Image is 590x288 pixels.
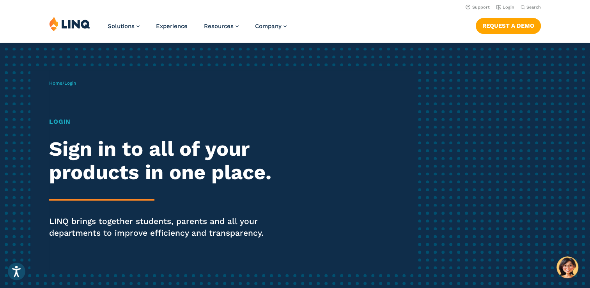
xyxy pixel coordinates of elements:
[255,23,282,30] span: Company
[476,18,541,34] a: Request a Demo
[49,80,76,86] span: /
[64,80,76,86] span: Login
[49,215,276,239] p: LINQ brings together students, parents and all your departments to improve efficiency and transpa...
[49,117,276,126] h1: Login
[556,256,578,278] button: Hello, have a question? Let’s chat.
[476,16,541,34] nav: Button Navigation
[108,23,135,30] span: Solutions
[204,23,234,30] span: Resources
[49,16,90,31] img: LINQ | K‑12 Software
[496,5,514,10] a: Login
[255,23,287,30] a: Company
[49,137,276,184] h2: Sign in to all of your products in one place.
[204,23,239,30] a: Resources
[466,5,490,10] a: Support
[526,5,541,10] span: Search
[521,4,541,10] button: Open Search Bar
[49,80,62,86] a: Home
[156,23,188,30] a: Experience
[108,23,140,30] a: Solutions
[108,16,287,42] nav: Primary Navigation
